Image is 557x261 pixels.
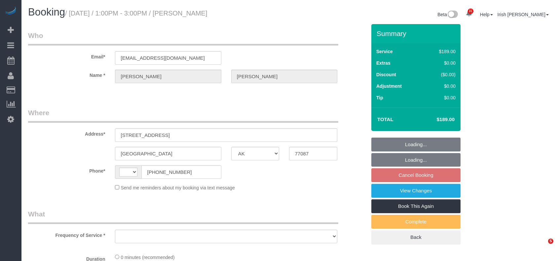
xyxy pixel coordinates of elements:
legend: Who [28,31,338,46]
label: Discount [376,71,396,78]
strong: Total [377,116,393,122]
a: Irish [PERSON_NAME] [498,12,549,17]
div: ($0.00) [425,71,456,78]
span: 5 [548,239,553,244]
input: City* [115,147,221,160]
a: View Changes [371,184,461,198]
label: Name * [23,70,110,79]
div: $189.00 [425,48,456,55]
a: Book This Again [371,199,461,213]
label: Tip [376,94,383,101]
input: Email* [115,51,221,65]
a: Help [480,12,493,17]
input: Zip Code* [289,147,337,160]
div: $0.00 [425,83,456,89]
label: Email* [23,51,110,60]
a: 31 [463,7,475,21]
label: Frequency of Service * [23,230,110,239]
legend: Where [28,108,338,123]
h3: Summary [377,30,457,37]
span: 0 minutes (recommended) [121,255,174,260]
div: $0.00 [425,94,456,101]
label: Address* [23,128,110,137]
label: Extras [376,60,390,66]
legend: What [28,209,338,224]
input: Last Name* [231,70,337,83]
iframe: Intercom live chat [535,239,550,254]
a: Beta [437,12,458,17]
span: Send me reminders about my booking via text message [121,185,235,190]
label: Phone* [23,165,110,174]
label: Adjustment [376,83,402,89]
img: New interface [447,11,458,19]
input: Phone* [141,165,221,179]
input: First Name* [115,70,221,83]
span: 31 [468,9,473,14]
div: $0.00 [425,60,456,66]
img: Automaid Logo [4,7,17,16]
label: Service [376,48,393,55]
h4: $189.00 [417,117,455,122]
a: Back [371,230,461,244]
small: / [DATE] / 1:00PM - 3:00PM / [PERSON_NAME] [65,10,207,17]
span: Booking [28,6,65,18]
